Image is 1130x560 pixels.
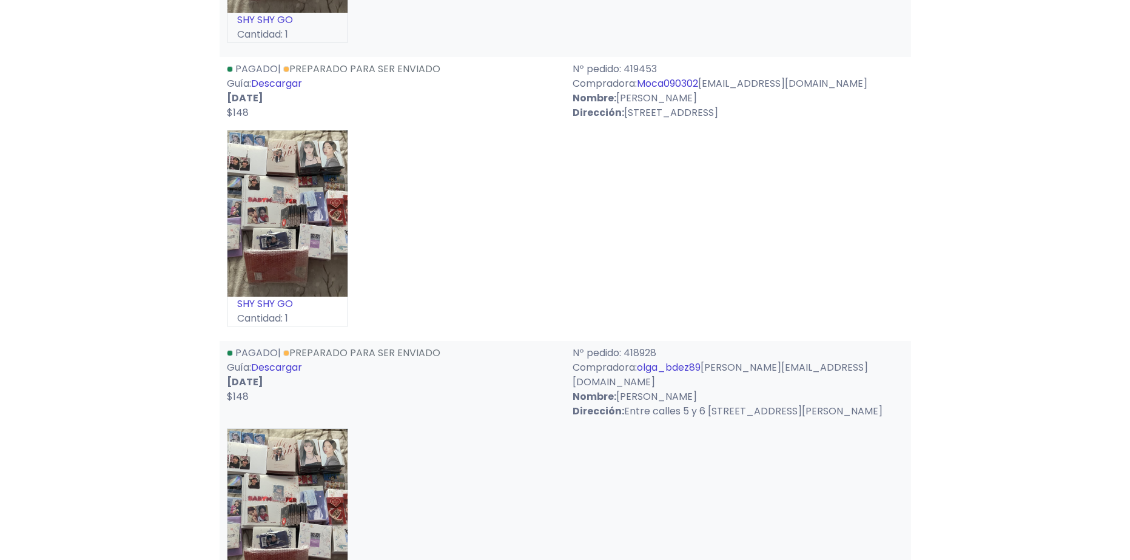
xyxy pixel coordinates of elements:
[283,346,440,360] a: Preparado para ser enviado
[227,390,249,403] span: $148
[573,91,904,106] p: [PERSON_NAME]
[227,27,348,42] p: Cantidad: 1
[573,76,904,91] p: Compradora: [EMAIL_ADDRESS][DOMAIN_NAME]
[251,76,302,90] a: Descargar
[227,91,558,106] p: [DATE]
[573,91,616,105] strong: Nombre:
[573,106,624,120] strong: Dirección:
[227,130,348,297] img: small_1717646661432.jpeg
[573,106,904,120] p: [STREET_ADDRESS]
[235,346,278,360] span: Pagado
[573,390,616,403] strong: Nombre:
[637,360,701,374] a: olga_bdez89
[283,62,440,76] a: Preparado para ser enviado
[220,62,565,120] div: | Guía:
[573,390,904,404] p: [PERSON_NAME]
[637,76,698,90] a: Moca090302
[220,346,565,419] div: | Guía:
[573,404,904,419] p: Entre calles 5 y 6 [STREET_ADDRESS][PERSON_NAME]
[235,62,278,76] span: Pagado
[573,62,904,76] p: Nº pedido: 419453
[237,297,293,311] a: SHY SHY GO
[227,375,558,390] p: [DATE]
[573,360,904,390] p: Compradora: [PERSON_NAME][EMAIL_ADDRESS][DOMAIN_NAME]
[237,13,293,27] a: SHY SHY GO
[573,346,904,360] p: Nº pedido: 418928
[227,106,249,120] span: $148
[251,360,302,374] a: Descargar
[227,311,348,326] p: Cantidad: 1
[573,404,624,418] strong: Dirección:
